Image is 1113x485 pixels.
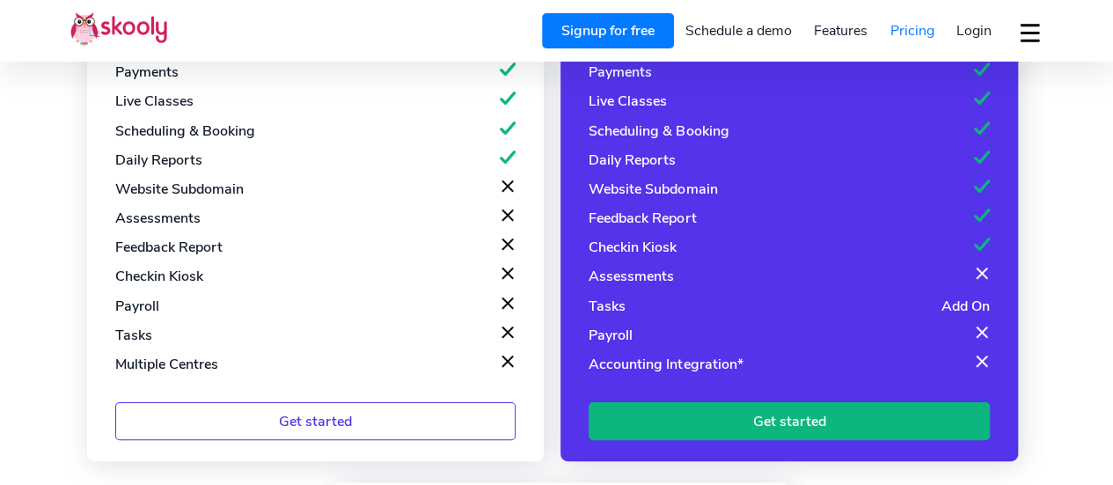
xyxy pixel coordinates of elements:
div: Payroll [589,326,633,345]
div: Assessments [115,209,201,228]
a: Login [945,17,1003,45]
div: Scheduling & Booking [115,121,255,141]
div: Payments [115,62,179,82]
div: Feedback Report [115,238,223,257]
a: Pricing [879,17,946,45]
div: Live Classes [589,92,667,111]
div: Scheduling & Booking [589,121,729,141]
div: Daily Reports [589,151,676,170]
div: Live Classes [115,92,194,111]
div: Multiple Centres [115,355,218,374]
a: Signup for free [542,13,674,48]
div: Checkin Kiosk [115,267,203,286]
span: Pricing [890,21,934,40]
div: Website Subdomain [589,180,717,199]
div: Daily Reports [115,151,202,170]
img: Skooly [70,11,167,46]
a: Features [802,17,879,45]
div: Payments [589,62,652,82]
div: Tasks [589,297,626,316]
a: Schedule a demo [674,17,803,45]
div: Feedback Report [589,209,696,228]
a: Get started [115,402,516,440]
div: Payroll [115,297,159,316]
div: Assessments [589,267,674,286]
div: Tasks [115,326,152,345]
button: dropdown menu [1017,12,1043,53]
div: Website Subdomain [115,180,244,199]
span: Login [956,21,992,40]
div: Checkin Kiosk [589,238,677,257]
div: Add On [941,297,990,316]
